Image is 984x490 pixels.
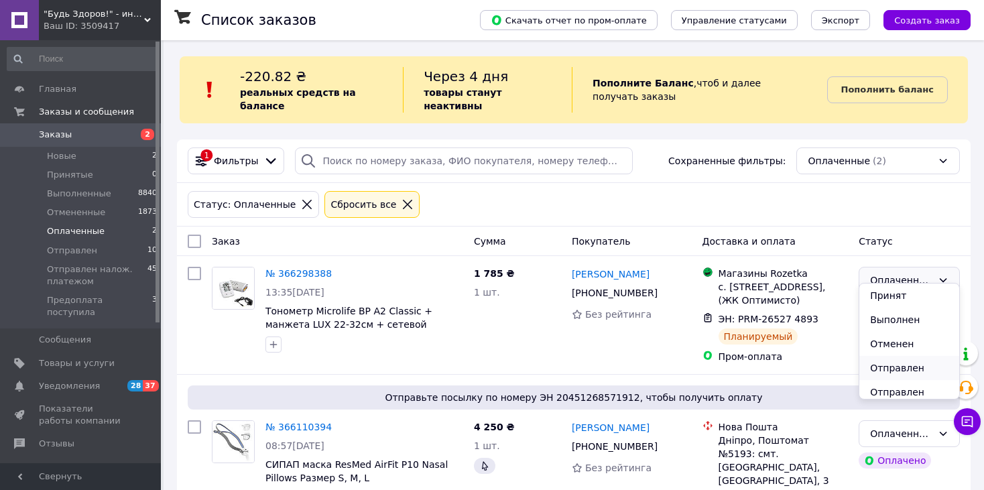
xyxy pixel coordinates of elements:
[883,10,971,30] button: Создать заказ
[44,20,161,32] div: Ваш ID: 3509417
[47,169,93,181] span: Принятые
[859,284,959,308] li: Принят
[193,391,955,404] span: Отправьте посылку по номеру ЭН 20451268571912, чтобы получить оплату
[127,380,143,391] span: 28
[822,15,859,25] span: Экспорт
[201,12,316,28] h1: Список заказов
[191,197,298,212] div: Статус: Оплаченные
[44,8,144,20] span: "Будь Здоров!" - интернет магазин товаров для здоровья
[143,380,158,391] span: 37
[719,328,798,345] div: Планируемый
[585,309,652,320] span: Без рейтинга
[719,350,849,363] div: Пром-оплата
[39,83,76,95] span: Главная
[572,267,650,281] a: [PERSON_NAME]
[47,188,111,200] span: Выполненные
[474,287,500,298] span: 1 шт.
[214,154,258,168] span: Фильтры
[593,78,694,88] b: Пополните Баланс
[212,267,255,310] a: Фото товару
[39,357,115,369] span: Товары и услуги
[147,263,157,288] span: 45
[894,15,960,25] span: Создать заказ
[212,267,254,309] img: Фото товару
[152,150,157,162] span: 2
[585,463,652,473] span: Без рейтинга
[572,67,826,113] div: , чтоб и далее получать заказы
[39,129,72,141] span: Заказы
[265,459,448,483] a: СИПАП маска ResMed AirFit P10 Nasal Pillows Размер S, M, L
[47,206,105,219] span: Отмененные
[200,80,220,100] img: :exclamation:
[491,14,647,26] span: Скачать отчет по пром-оплате
[873,156,886,166] span: (2)
[265,287,324,298] span: 13:35[DATE]
[572,421,650,434] a: [PERSON_NAME]
[841,84,934,95] b: Пополнить баланс
[569,437,660,456] div: [PHONE_NUMBER]
[859,236,893,247] span: Статус
[719,280,849,307] div: с. [STREET_ADDRESS], (ЖК Оптимисто)
[671,10,798,30] button: Управление статусами
[859,356,959,380] li: Отправлен
[682,15,787,25] span: Управление статусами
[480,10,658,30] button: Скачать отчет по пром-оплате
[240,68,306,84] span: -220.82 ₴
[265,268,332,279] a: № 366298388
[328,197,399,212] div: Сбросить все
[424,68,508,84] span: Через 4 дня
[39,106,134,118] span: Заказы и сообщения
[295,147,632,174] input: Поиск по номеру заказа, ФИО покупателя, номеру телефона, Email, номеру накладной
[265,422,332,432] a: № 366110394
[240,87,356,111] b: реальных средств на балансе
[47,263,147,288] span: Отправлен налож. платежом
[474,440,500,451] span: 1 шт.
[668,154,786,168] span: Сохраненные фильтры:
[47,245,97,257] span: Отправлен
[719,420,849,434] div: Нова Пошта
[870,426,932,441] div: Оплаченный
[47,294,152,318] span: Предоплата поступила
[702,236,796,247] span: Доставка и оплата
[141,129,154,140] span: 2
[212,421,254,463] img: Фото товару
[39,438,74,450] span: Отзывы
[474,268,515,279] span: 1 785 ₴
[7,47,158,71] input: Поиск
[859,308,959,332] li: Выполнен
[954,408,981,435] button: Чат с покупателем
[859,380,959,431] li: Отправлен налож. платежом
[47,150,76,162] span: Новые
[827,76,948,103] a: Пополнить баланс
[870,14,971,25] a: Создать заказ
[265,440,324,451] span: 08:57[DATE]
[719,314,818,324] span: ЭН: PRM-26527 4893
[859,452,931,469] div: Оплачено
[138,206,157,219] span: 1873
[474,422,515,432] span: 4 250 ₴
[212,236,240,247] span: Заказ
[569,284,660,302] div: [PHONE_NUMBER]
[39,334,91,346] span: Сообщения
[808,154,870,168] span: Оплаченные
[212,420,255,463] a: Фото товару
[39,403,124,427] span: Показатели работы компании
[152,294,157,318] span: 3
[47,225,105,237] span: Оплаченные
[147,245,157,257] span: 10
[39,461,94,473] span: Покупатели
[474,236,506,247] span: Сумма
[870,273,932,288] div: Оплаченный
[138,188,157,200] span: 8840
[719,267,849,280] div: Магазины Rozetka
[265,306,455,357] a: Тонометр Microlife BP A2 Classic + манжета LUX 22-32см + сетевой адаптер 6V автоматический гарант...
[39,380,100,392] span: Уведомления
[859,332,959,356] li: Отменен
[572,236,631,247] span: Покупатель
[811,10,870,30] button: Экспорт
[424,87,501,111] b: товары станут неактивны
[152,225,157,237] span: 2
[152,169,157,181] span: 0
